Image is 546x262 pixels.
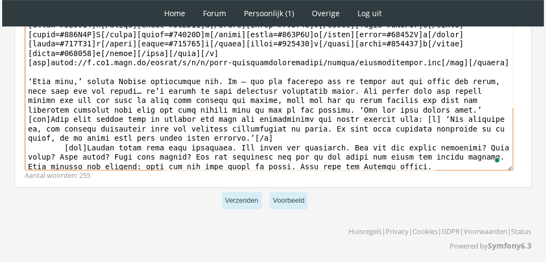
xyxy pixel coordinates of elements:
a: Symfony6.3 [488,240,531,251]
a: Cookies [412,226,438,236]
a: Voorwaarden [464,226,507,236]
button: Voorbeeld [270,192,308,210]
a: Privacy [386,226,409,236]
strong: 6.3 [521,240,531,251]
a: Huisregels [348,226,382,236]
p: Powered by [348,237,531,255]
a: GDPR [442,226,460,236]
div: Aantal woorden: 255 [25,170,521,181]
a: Status [511,226,531,236]
button: Verzenden [222,192,262,210]
p: | | | | | [348,223,531,237]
